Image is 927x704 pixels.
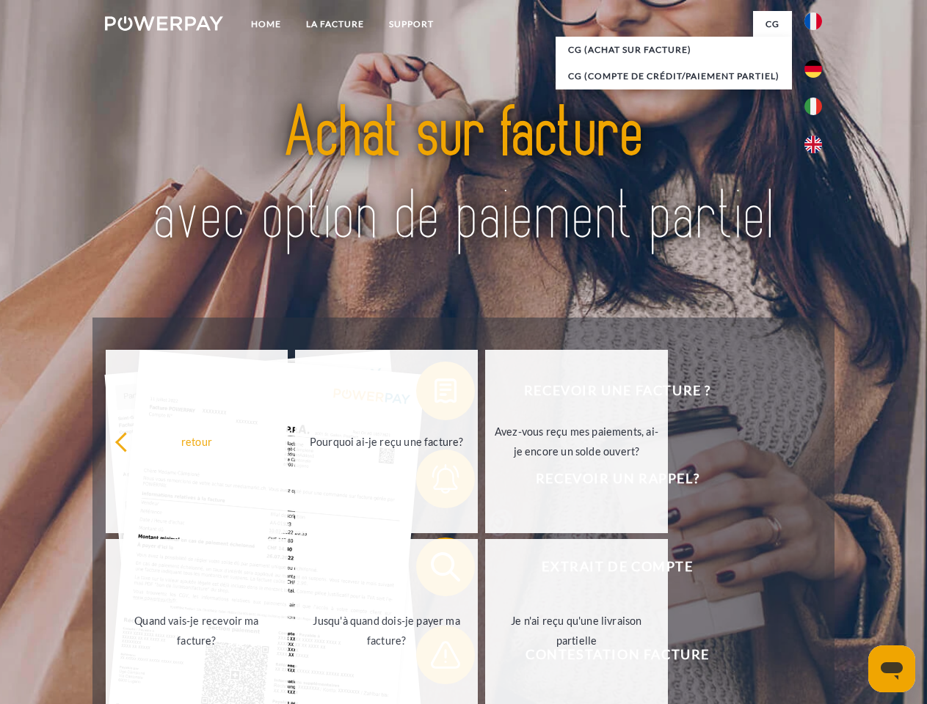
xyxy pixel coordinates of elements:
[294,11,377,37] a: LA FACTURE
[868,645,915,692] iframe: Bouton de lancement de la fenêtre de messagerie
[556,37,792,63] a: CG (achat sur facture)
[239,11,294,37] a: Home
[804,98,822,115] img: it
[804,136,822,153] img: en
[494,422,659,461] div: Avez-vous reçu mes paiements, ai-je encore un solde ouvert?
[556,63,792,89] a: CG (Compte de crédit/paiement partiel)
[494,611,659,650] div: Je n'ai reçu qu'une livraison partielle
[753,11,792,37] a: CG
[304,431,469,451] div: Pourquoi ai-je reçu une facture?
[304,611,469,650] div: Jusqu'à quand dois-je payer ma facture?
[105,16,223,31] img: logo-powerpay-white.svg
[140,70,787,281] img: title-powerpay_fr.svg
[804,60,822,78] img: de
[114,611,280,650] div: Quand vais-je recevoir ma facture?
[377,11,446,37] a: Support
[804,12,822,30] img: fr
[485,350,668,533] a: Avez-vous reçu mes paiements, ai-je encore un solde ouvert?
[114,431,280,451] div: retour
